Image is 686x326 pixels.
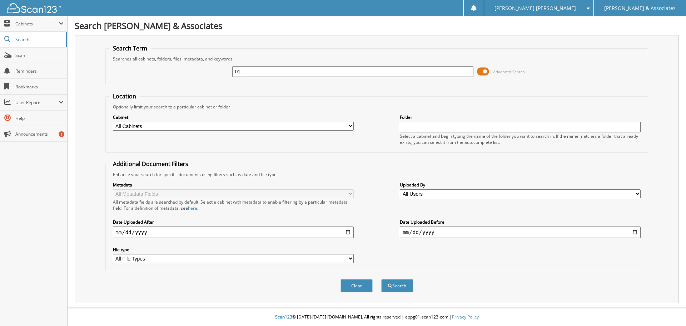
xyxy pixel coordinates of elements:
[59,131,64,137] div: 1
[113,114,354,120] label: Cabinet
[109,171,645,177] div: Enhance your search for specific documents using filters such as date and file type.
[109,104,645,110] div: Optionally limit your search to a particular cabinet or folder
[113,247,354,253] label: File type
[494,6,576,10] span: [PERSON_NAME] [PERSON_NAME]
[113,227,354,238] input: start
[15,131,64,137] span: Announcements
[15,37,63,43] span: Search
[68,308,686,326] div: © [DATE]-[DATE] [DOMAIN_NAME]. All rights reserved | appg01-scan123-com |
[493,69,525,74] span: Advanced Search
[340,279,373,292] button: Clear
[15,115,64,121] span: Help
[113,219,354,225] label: Date Uploaded After
[109,92,140,100] legend: Location
[400,227,641,238] input: end
[381,279,413,292] button: Search
[400,133,641,145] div: Select a cabinet and begin typing the name of the folder you want to search in. If the name match...
[400,114,641,120] label: Folder
[188,205,197,211] a: here
[15,21,59,27] span: Cabinets
[7,3,61,13] img: scan123-logo-white.svg
[109,44,151,52] legend: Search Term
[15,52,64,58] span: Scan
[15,99,59,106] span: User Reports
[275,314,292,320] span: Scan123
[400,219,641,225] label: Date Uploaded Before
[452,314,479,320] a: Privacy Policy
[113,182,354,188] label: Metadata
[15,68,64,74] span: Reminders
[113,199,354,211] div: All metadata fields are searched by default. Select a cabinet with metadata to enable filtering b...
[109,56,645,62] div: Searches all cabinets, folders, files, metadata, and keywords
[15,84,64,90] span: Bookmarks
[604,6,676,10] span: [PERSON_NAME] & Associates
[400,182,641,188] label: Uploaded By
[75,20,679,31] h1: Search [PERSON_NAME] & Associates
[109,160,192,168] legend: Additional Document Filters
